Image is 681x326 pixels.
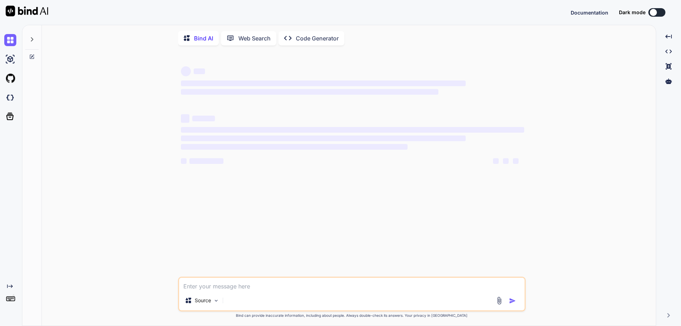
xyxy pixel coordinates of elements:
[181,114,189,123] span: ‌
[4,72,16,84] img: githubLight
[213,298,219,304] img: Pick Models
[493,158,499,164] span: ‌
[189,158,223,164] span: ‌
[181,136,466,141] span: ‌
[178,313,526,318] p: Bind can provide inaccurate information, including about people. Always double-check its answers....
[181,81,466,86] span: ‌
[513,158,519,164] span: ‌
[6,6,48,16] img: Bind AI
[195,297,211,304] p: Source
[4,53,16,65] img: ai-studio
[181,127,524,133] span: ‌
[4,34,16,46] img: chat
[4,92,16,104] img: darkCloudIdeIcon
[194,68,205,74] span: ‌
[181,66,191,76] span: ‌
[571,10,608,16] span: Documentation
[296,34,339,43] p: Code Generator
[571,9,608,16] button: Documentation
[503,158,509,164] span: ‌
[495,297,503,305] img: attachment
[181,158,187,164] span: ‌
[194,34,213,43] p: Bind AI
[181,89,438,95] span: ‌
[181,144,408,150] span: ‌
[619,9,646,16] span: Dark mode
[238,34,271,43] p: Web Search
[509,297,516,304] img: icon
[192,116,215,121] span: ‌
